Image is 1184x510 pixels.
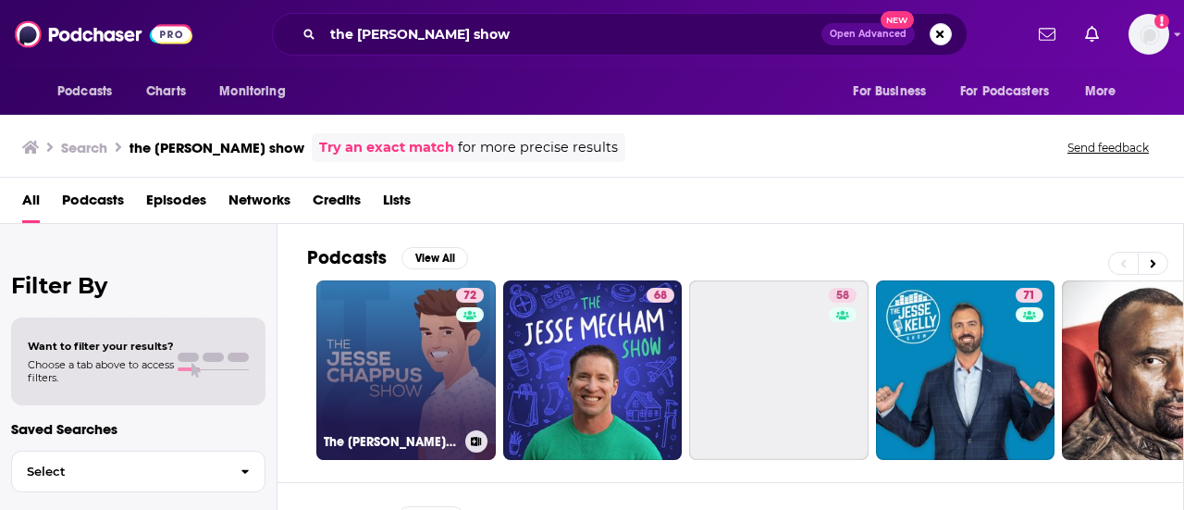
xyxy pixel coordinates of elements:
a: 68 [503,280,683,460]
h2: Podcasts [307,246,387,269]
button: Show profile menu [1128,14,1169,55]
a: Charts [134,74,197,109]
span: Want to filter your results? [28,340,174,353]
span: Podcasts [57,79,112,105]
button: View All [401,247,468,269]
button: open menu [1072,74,1140,109]
button: Select [11,451,265,492]
a: Episodes [146,185,206,223]
a: 72The [PERSON_NAME] Show [316,280,496,460]
span: New [881,11,914,29]
button: open menu [206,74,309,109]
a: PodcastsView All [307,246,468,269]
span: Open Advanced [830,30,906,39]
a: Show notifications dropdown [1078,19,1106,50]
h3: Search [61,139,107,156]
a: Try an exact match [319,137,454,158]
a: 68 [647,288,674,303]
span: for more precise results [458,137,618,158]
p: Saved Searches [11,420,265,438]
button: open menu [948,74,1076,109]
button: open menu [44,74,136,109]
span: 72 [463,287,476,305]
a: Networks [228,185,290,223]
a: 72 [456,288,484,303]
button: Open AdvancedNew [821,23,915,45]
a: Lists [383,185,411,223]
button: Send feedback [1062,140,1154,155]
img: Podchaser - Follow, Share and Rate Podcasts [15,17,192,52]
a: 71 [1016,288,1042,303]
a: 58 [829,288,857,303]
a: All [22,185,40,223]
h3: The [PERSON_NAME] Show [324,434,458,450]
button: open menu [840,74,949,109]
span: More [1085,79,1116,105]
span: Choose a tab above to access filters. [28,358,174,384]
a: Show notifications dropdown [1031,19,1063,50]
span: For Podcasters [960,79,1049,105]
span: Charts [146,79,186,105]
span: Logged in as SimonElement [1128,14,1169,55]
a: Podcasts [62,185,124,223]
span: 71 [1023,287,1035,305]
svg: Add a profile image [1154,14,1169,29]
a: Credits [313,185,361,223]
span: 68 [654,287,667,305]
img: User Profile [1128,14,1169,55]
span: 58 [836,287,849,305]
input: Search podcasts, credits, & more... [323,19,821,49]
div: Search podcasts, credits, & more... [272,13,968,56]
span: Monitoring [219,79,285,105]
a: 58 [689,280,869,460]
h3: the [PERSON_NAME] show [129,139,304,156]
span: For Business [853,79,926,105]
span: Select [12,466,226,478]
h2: Filter By [11,272,265,299]
a: 71 [876,280,1055,460]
